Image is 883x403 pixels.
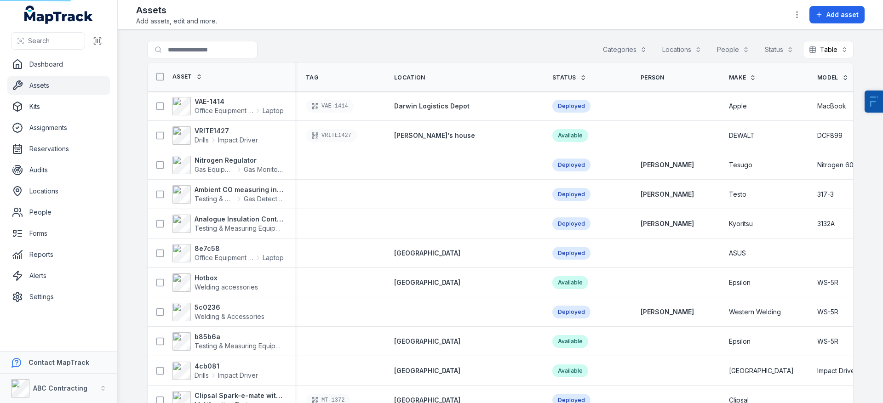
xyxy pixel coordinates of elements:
[729,249,746,258] span: ASUS
[195,303,264,312] strong: 5c0236
[218,136,258,145] span: Impact Driver
[11,32,85,50] button: Search
[263,253,284,262] span: Laptop
[195,156,284,165] strong: Nitrogen Regulator
[172,73,192,80] span: Asset
[195,283,258,291] span: Welding accessories
[641,160,694,170] a: [PERSON_NAME]
[817,131,843,140] span: DCF899
[7,119,110,137] a: Assignments
[729,74,746,81] span: Make
[7,182,110,200] a: Locations
[195,371,209,380] span: Drills
[7,76,110,95] a: Assets
[28,36,50,45] span: Search
[394,367,460,375] span: [GEOGRAPHIC_DATA]
[817,307,838,317] span: WS-5R
[306,100,354,113] div: VAE-1414
[172,332,284,351] a: b85b6aTesting & Measuring Equipment
[195,342,290,350] span: Testing & Measuring Equipment
[172,126,258,145] a: VRITE1427DrillsImpact Driver
[552,306,591,318] div: Deployed
[641,74,665,81] span: Person
[729,337,751,346] span: Epsilon
[394,337,460,346] a: [GEOGRAPHIC_DATA]
[552,74,586,81] a: Status
[195,215,284,224] strong: Analogue Insulation Continuity Tester
[195,244,284,253] strong: 8e7c58
[552,159,591,171] div: Deployed
[136,4,217,17] h2: Assets
[394,102,470,110] span: Darwin Logistics Depot
[552,364,588,377] div: Available
[195,136,209,145] span: Drills
[172,303,264,321] a: 5c0236Welding & Accessories
[394,131,475,140] a: [PERSON_NAME]'s house
[552,217,591,230] div: Deployed
[809,6,865,23] button: Add asset
[729,219,753,228] span: Kyoritsu
[711,41,755,58] button: People
[394,366,460,375] a: [GEOGRAPHIC_DATA]
[172,244,284,262] a: 8e7c58Office Equipment & ITLaptop
[33,384,87,392] strong: ABC Contracting
[29,358,89,366] strong: Contact MapTrack
[552,276,588,289] div: Available
[394,278,460,286] span: [GEOGRAPHIC_DATA]
[172,273,258,292] a: HotboxWelding accessories
[729,307,781,317] span: Western Welding
[195,312,264,320] span: Welding & Accessories
[552,247,591,260] div: Deployed
[7,224,110,243] a: Forms
[7,267,110,285] a: Alerts
[195,391,284,400] strong: Clipsal Spark-e-mate with Bags & Accessories
[817,219,835,228] span: 3132A
[172,185,284,204] a: Ambient CO measuring instrumentTesting & Measuring EquipmentGas Detectors
[552,129,588,142] div: Available
[24,6,93,24] a: MapTrack
[172,362,258,380] a: 4cb081DrillsImpact Driver
[394,249,460,257] span: [GEOGRAPHIC_DATA]
[641,307,694,317] a: [PERSON_NAME]
[195,362,258,371] strong: 4cb081
[195,97,284,106] strong: VAE-1414
[656,41,707,58] button: Locations
[641,219,694,228] strong: [PERSON_NAME]
[729,160,752,170] span: Tesugo
[394,337,460,345] span: [GEOGRAPHIC_DATA]
[218,371,258,380] span: Impact Driver
[195,273,258,283] strong: Hotbox
[803,41,854,58] button: Table
[172,156,284,174] a: Nitrogen RegulatorGas EquipmentGas Monitors - Methane
[195,106,253,115] span: Office Equipment & IT
[7,97,110,116] a: Kits
[195,194,235,204] span: Testing & Measuring Equipment
[136,17,217,26] span: Add assets, edit and more.
[552,335,588,348] div: Available
[7,203,110,221] a: People
[552,100,591,113] div: Deployed
[7,140,110,158] a: Reservations
[641,190,694,199] strong: [PERSON_NAME]
[817,74,849,81] a: Model
[817,102,846,111] span: MacBook
[7,288,110,306] a: Settings
[244,165,284,174] span: Gas Monitors - Methane
[195,126,258,136] strong: VRITE1427
[826,10,859,19] span: Add asset
[172,97,284,115] a: VAE-1414Office Equipment & ITLaptop
[195,332,284,341] strong: b85b6a
[597,41,653,58] button: Categories
[195,253,253,262] span: Office Equipment & IT
[552,74,576,81] span: Status
[729,278,751,287] span: Epsilon
[195,165,235,174] span: Gas Equipment
[817,278,838,287] span: WS-5R
[817,74,838,81] span: Model
[7,161,110,179] a: Audits
[729,131,755,140] span: DEWALT
[244,194,284,204] span: Gas Detectors
[817,190,834,199] span: 317-3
